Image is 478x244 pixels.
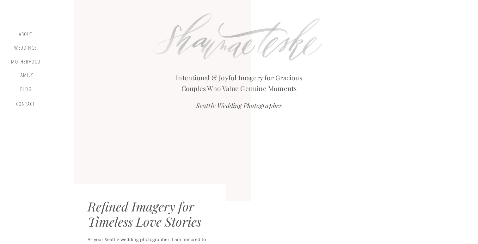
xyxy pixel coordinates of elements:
[16,86,35,95] a: blog
[169,72,309,91] h2: Intentional & Joyful Imagery for Gracious Couples Who Value Genuine Moments
[88,199,215,229] div: Refined Imagery for Timeless Love Stories
[11,59,41,66] a: motherhood
[15,101,36,110] a: contact
[16,31,35,39] a: about
[14,72,38,80] a: Family
[196,101,282,110] i: Seattle Wedding Photographer
[14,45,38,53] a: Weddings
